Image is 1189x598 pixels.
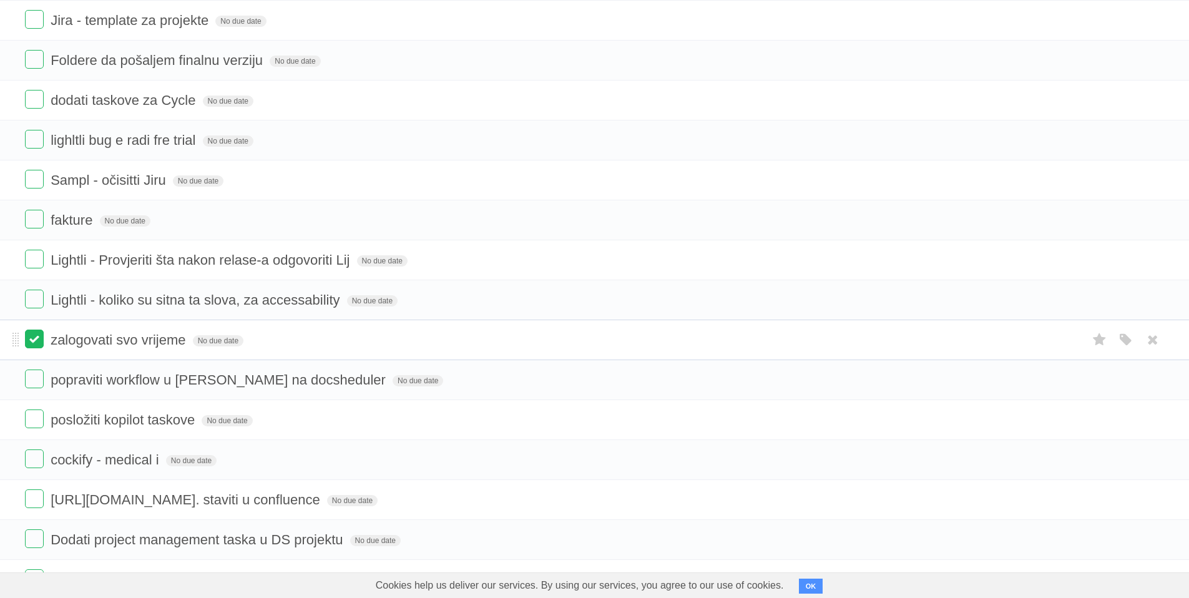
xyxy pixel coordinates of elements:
label: Done [25,250,44,268]
label: Done [25,569,44,588]
span: Foldere da pošaljem finalnu verziju [51,52,266,68]
label: Done [25,90,44,109]
span: lighltli bug e radi fre trial [51,132,198,148]
label: Done [25,370,44,388]
label: Done [25,409,44,428]
label: Done [25,130,44,149]
span: Lightli - koliko su sitna ta slova, za accessability [51,292,343,308]
span: No due date [347,295,398,306]
span: Jira - template za projekte [51,12,212,28]
label: Done [25,529,44,548]
span: Cookies help us deliver our services. By using our services, you agree to our use of cookies. [363,573,796,598]
span: No due date [173,175,223,187]
label: Done [25,489,44,508]
span: posložiti kopilot taskove [51,412,198,428]
span: No due date [215,16,266,27]
span: No due date [100,215,150,227]
label: Done [25,170,44,189]
label: Done [25,449,44,468]
label: Done [25,10,44,29]
span: No due date [393,375,443,386]
span: No due date [203,96,253,107]
label: Done [25,330,44,348]
button: OK [799,579,823,594]
span: Josipa: Project roadmap - $link Financial plan - $link RAID log - $link [51,572,471,587]
span: popraviti workflow u [PERSON_NAME] na docsheduler [51,372,389,388]
label: Done [25,210,44,228]
span: No due date [203,135,253,147]
span: zalogovati svo vrijeme [51,332,188,348]
label: Star task [1088,330,1112,350]
span: cockify - medical i [51,452,162,468]
span: [URL][DOMAIN_NAME]. staviti u confluence [51,492,323,507]
span: No due date [350,535,401,546]
span: fakture [51,212,95,228]
span: No due date [193,335,243,346]
span: No due date [270,56,320,67]
span: Lightli - Provjeriti šta nakon relase-a odgovoriti Lij [51,252,353,268]
label: Done [25,50,44,69]
span: No due date [166,455,217,466]
span: No due date [357,255,408,267]
span: Dodati project management taska u DS projektu [51,532,346,547]
span: Sampl - očisitti Jiru [51,172,169,188]
span: dodati taskove za Cycle [51,92,198,108]
span: No due date [202,415,252,426]
span: No due date [327,495,378,506]
label: Done [25,290,44,308]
